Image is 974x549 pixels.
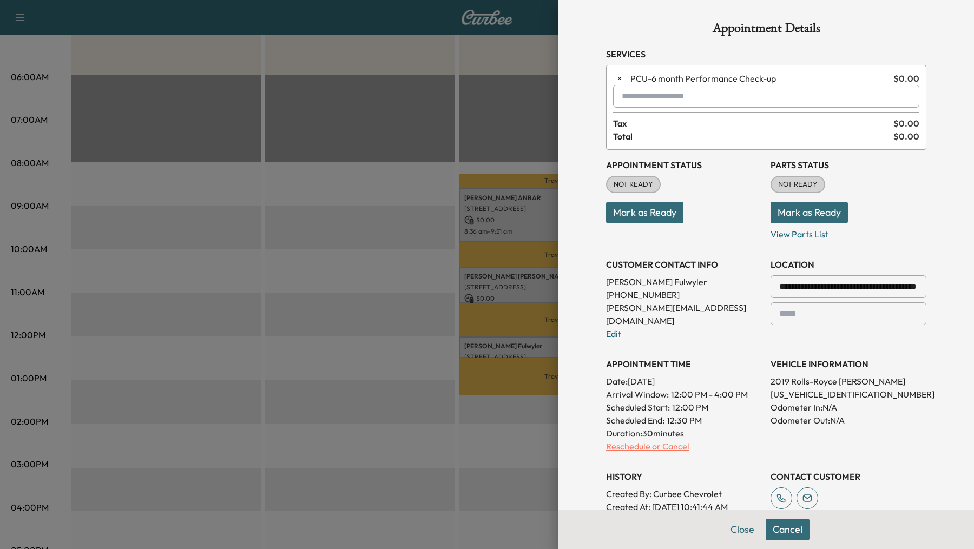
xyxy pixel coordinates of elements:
button: Mark as Ready [606,202,683,223]
h3: APPOINTMENT TIME [606,358,762,371]
h3: Appointment Status [606,158,762,171]
p: 12:00 PM [672,401,708,414]
p: View Parts List [771,223,926,241]
h3: VEHICLE INFORMATION [771,358,926,371]
p: Odometer Out: N/A [771,414,926,427]
p: 2019 Rolls-Royce [PERSON_NAME] [771,375,926,388]
span: Total [613,130,893,143]
button: Close [723,519,761,540]
p: Duration: 30 minutes [606,427,762,440]
p: [PHONE_NUMBER] [606,288,762,301]
button: Cancel [766,519,810,540]
p: 12:30 PM [667,414,702,427]
span: NOT READY [607,179,660,190]
span: $ 0.00 [893,72,919,85]
button: Mark as Ready [771,202,848,223]
span: 12:00 PM - 4:00 PM [671,388,748,401]
p: Created By : Curbee Chevrolet [606,487,762,500]
span: NOT READY [772,179,824,190]
a: Edit [606,328,621,339]
p: Date: [DATE] [606,375,762,388]
p: Scheduled End: [606,414,664,427]
h3: LOCATION [771,258,926,271]
h3: Parts Status [771,158,926,171]
span: $ 0.00 [893,130,919,143]
h3: Services [606,48,926,61]
h3: History [606,470,762,483]
p: Scheduled Start: [606,401,670,414]
p: Odometer In: N/A [771,401,926,414]
p: Arrival Window: [606,388,762,401]
h3: CUSTOMER CONTACT INFO [606,258,762,271]
p: Created At : [DATE] 10:41:44 AM [606,500,762,513]
p: [PERSON_NAME] Fulwyler [606,275,762,288]
p: [US_VEHICLE_IDENTIFICATION_NUMBER] [771,388,926,401]
span: 6 month Performance Check-up [630,72,889,85]
span: Tax [613,117,893,130]
h3: CONTACT CUSTOMER [771,470,926,483]
span: $ 0.00 [893,117,919,130]
p: [PERSON_NAME][EMAIL_ADDRESS][DOMAIN_NAME] [606,301,762,327]
h1: Appointment Details [606,22,926,39]
p: Reschedule or Cancel [606,440,762,453]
